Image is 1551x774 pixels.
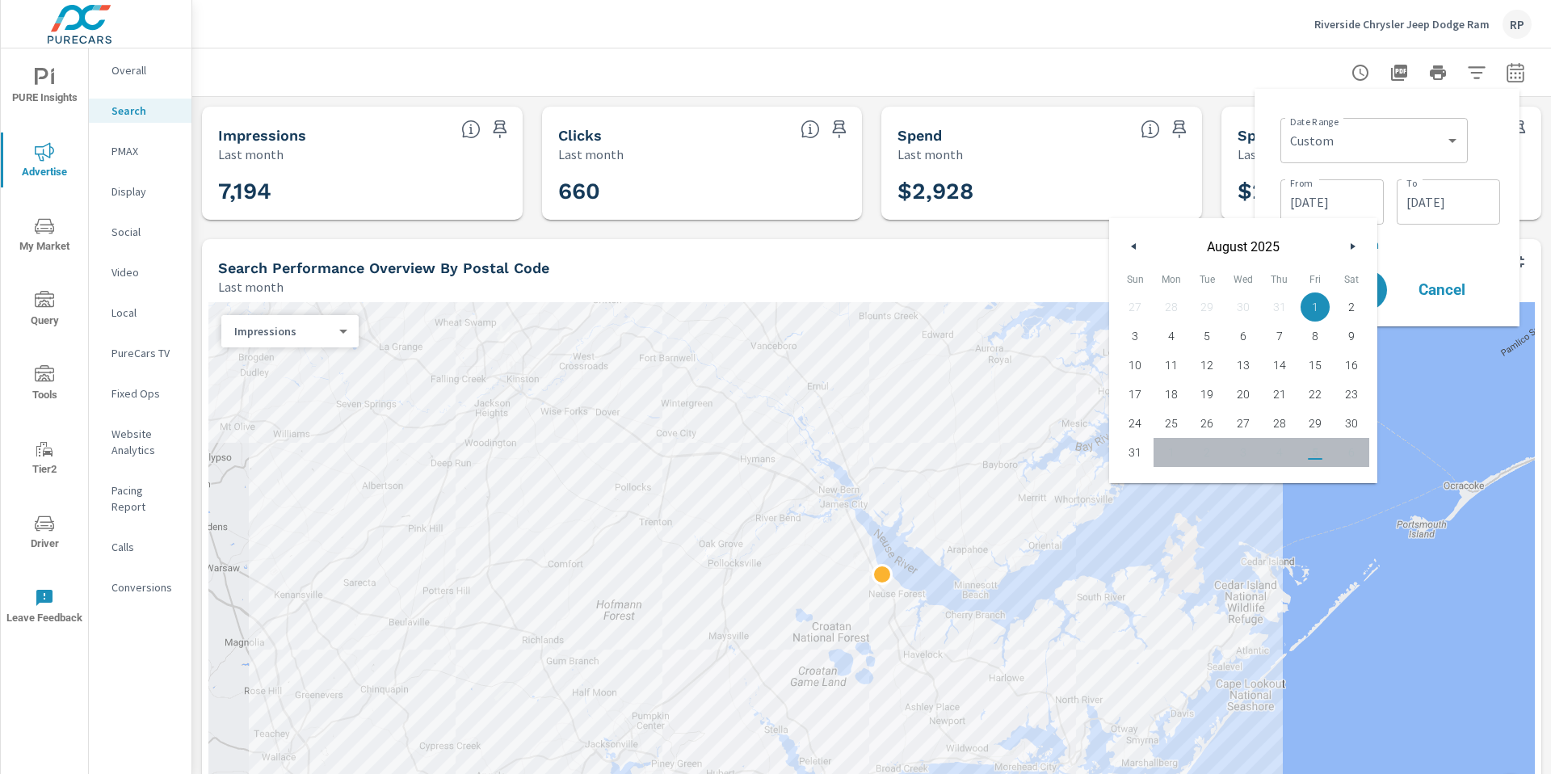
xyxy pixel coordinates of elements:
span: August 2025 [1146,239,1340,254]
span: 5 [1204,322,1210,351]
span: 9 [1348,322,1355,351]
button: 15 [1297,351,1334,380]
button: 26 [1189,409,1225,438]
button: 17 [1117,380,1154,409]
span: Advertise [6,142,83,182]
div: Overall [89,58,191,82]
span: PURE Insights [6,68,83,107]
button: 18 [1154,380,1190,409]
span: Query [6,291,83,330]
span: Sun [1117,267,1154,292]
h3: $24 [1238,178,1526,205]
div: Display [89,179,191,204]
span: 18 [1165,380,1178,409]
span: 31 [1129,438,1141,467]
p: Conversions [111,579,179,595]
span: 28 [1273,409,1286,438]
button: 8 [1297,322,1334,351]
div: Social [89,220,191,244]
button: 16 [1333,351,1369,380]
span: 2 [1348,292,1355,322]
div: Search [89,99,191,123]
button: Print Report [1422,57,1454,89]
h3: $2,928 [897,178,1186,205]
button: 10 [1117,351,1154,380]
span: 25 [1165,409,1178,438]
button: 5 [1189,322,1225,351]
span: Tools [6,365,83,405]
button: 12 [1189,351,1225,380]
p: Last month [897,145,963,164]
span: 6 [1240,322,1246,351]
span: 29 [1309,409,1322,438]
p: Display [111,183,179,200]
span: The number of times an ad was clicked by a consumer. [801,120,820,139]
span: Wed [1225,267,1262,292]
div: nav menu [1,48,88,643]
button: 21 [1261,380,1297,409]
p: Riverside Chrysler Jeep Dodge Ram [1314,17,1490,32]
p: Pacing Report [111,482,179,515]
div: Impressions [221,324,346,339]
p: Last month [1238,145,1303,164]
span: 16 [1345,351,1358,380]
span: Driver [6,514,83,553]
span: Save this to your personalized report [1166,116,1192,142]
h5: Spend [897,127,942,144]
button: 30 [1333,409,1369,438]
span: 7 [1276,322,1283,351]
button: 6 [1225,322,1262,351]
div: Fixed Ops [89,381,191,406]
span: 26 [1200,409,1213,438]
div: Website Analytics [89,422,191,462]
button: 4 [1154,322,1190,351]
div: Local [89,301,191,325]
p: Last month [558,145,624,164]
span: Tue [1189,267,1225,292]
h5: Search Performance Overview By Postal Code [218,259,549,276]
span: 27 [1237,409,1250,438]
button: 19 [1189,380,1225,409]
button: 22 [1297,380,1334,409]
button: "Export Report to PDF" [1383,57,1415,89]
button: 27 [1225,409,1262,438]
span: Thu [1261,267,1297,292]
div: PureCars TV [89,341,191,365]
h5: Spend Per Unit Sold [1238,127,1383,144]
button: Select Date Range [1499,57,1532,89]
span: Tier2 [6,440,83,479]
button: 9 [1333,322,1369,351]
span: 3 [1132,322,1138,351]
span: 30 [1345,409,1358,438]
div: Video [89,260,191,284]
span: 4 [1168,322,1175,351]
p: Search [111,103,179,119]
button: 28 [1261,409,1297,438]
span: Fri [1297,267,1334,292]
button: 25 [1154,409,1190,438]
span: 24 [1129,409,1141,438]
p: Local [111,305,179,321]
p: Overall [111,62,179,78]
span: Cancel [1410,283,1474,297]
p: + Add comparison [1280,234,1500,254]
span: Leave Feedback [6,588,83,628]
button: 3 [1117,322,1154,351]
p: Last month [218,277,284,297]
div: Calls [89,535,191,559]
p: PMAX [111,143,179,159]
span: 14 [1273,351,1286,380]
button: 2 [1333,292,1369,322]
span: 19 [1200,380,1213,409]
button: Apply Filters [1461,57,1493,89]
h3: 660 [558,178,847,205]
button: 14 [1261,351,1297,380]
p: Website Analytics [111,426,179,458]
button: 1 [1297,292,1334,322]
span: 13 [1237,351,1250,380]
p: Fixed Ops [111,385,179,402]
span: 22 [1309,380,1322,409]
span: Sat [1333,267,1369,292]
p: Social [111,224,179,240]
span: 1 [1312,292,1318,322]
